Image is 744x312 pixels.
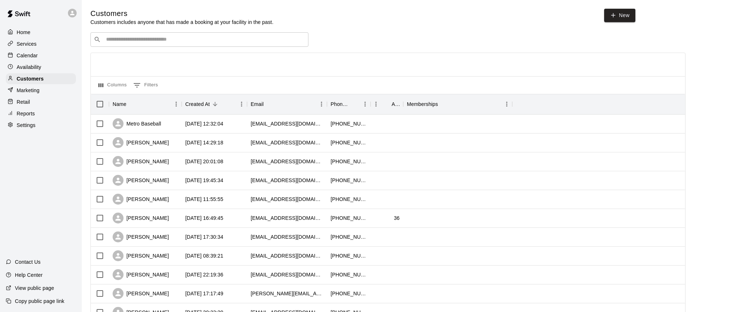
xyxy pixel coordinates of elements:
[15,271,43,279] p: Help Center
[113,213,169,223] div: [PERSON_NAME]
[236,99,247,110] button: Menu
[17,122,36,129] p: Settings
[327,94,371,114] div: Phone Number
[17,29,31,36] p: Home
[251,290,323,297] div: chassity.lim@gmail.com
[185,196,223,203] div: 2025-08-15 11:55:55
[331,94,349,114] div: Phone Number
[360,99,371,110] button: Menu
[501,99,512,110] button: Menu
[113,94,126,114] div: Name
[331,252,367,259] div: +17038888864
[251,271,323,278] div: irishgator1@gmail.com
[185,214,223,222] div: 2025-08-14 16:49:45
[17,63,41,71] p: Availability
[182,94,247,114] div: Created At
[251,177,323,184] div: cfredlake@gmail.com
[247,94,327,114] div: Email
[331,196,367,203] div: +17034744673
[438,99,448,109] button: Sort
[17,110,35,117] p: Reports
[171,99,182,110] button: Menu
[15,284,54,292] p: View public page
[331,214,367,222] div: +12159904531
[331,233,367,241] div: +12144354483
[604,9,635,22] a: New
[17,87,40,94] p: Marketing
[17,98,30,106] p: Retail
[6,27,76,38] a: Home
[97,79,129,91] button: Select columns
[113,269,169,280] div: [PERSON_NAME]
[185,158,223,165] div: 2025-08-17 20:01:08
[210,99,220,109] button: Sort
[17,75,44,82] p: Customers
[113,231,169,242] div: [PERSON_NAME]
[113,175,169,186] div: [PERSON_NAME]
[6,38,76,49] a: Services
[394,214,400,222] div: 36
[251,233,323,241] div: jeremyand31@gmail.com
[331,120,367,127] div: +17033396893
[113,137,169,148] div: [PERSON_NAME]
[15,297,64,305] p: Copy public page link
[17,52,38,59] p: Calendar
[6,50,76,61] a: Calendar
[185,139,223,146] div: 2025-08-18 14:29:18
[331,177,367,184] div: +17734125262
[17,40,37,48] p: Services
[251,158,323,165] div: tclare00@gmail.com
[331,139,367,146] div: +17035091886
[403,94,512,114] div: Memberships
[113,156,169,167] div: [PERSON_NAME]
[126,99,137,109] button: Sort
[185,120,223,127] div: 2025-08-19 12:32:04
[251,120,323,127] div: metrobaseball1315@gmail.com
[6,85,76,96] a: Marketing
[251,139,323,146] div: akennedy417@yahoo.com
[113,250,169,261] div: [PERSON_NAME]
[185,271,223,278] div: 2025-08-12 22:19:36
[349,99,360,109] button: Sort
[251,196,323,203] div: wahoo2006@gmail.com
[185,252,223,259] div: 2025-08-13 08:39:21
[331,158,367,165] div: +15716931029
[113,288,169,299] div: [PERSON_NAME]
[251,252,323,259] div: cooksinkovits@verizon.net
[331,271,367,278] div: +12022531304
[371,94,403,114] div: Age
[90,19,274,26] p: Customers includes anyone that has made a booking at your facility in the past.
[90,32,308,47] div: Search customers by name or email
[251,94,264,114] div: Email
[392,94,400,114] div: Age
[185,177,223,184] div: 2025-08-17 19:45:34
[6,73,76,84] a: Customers
[316,99,327,110] button: Menu
[6,62,76,73] a: Availability
[407,94,438,114] div: Memberships
[132,79,160,91] button: Show filters
[264,99,274,109] button: Sort
[6,108,76,119] a: Reports
[331,290,367,297] div: +15714884515
[6,120,76,131] a: Settings
[185,233,223,241] div: 2025-08-13 17:30:34
[185,290,223,297] div: 2025-08-12 17:17:49
[109,94,182,114] div: Name
[113,118,161,129] div: Metro Baseball
[90,9,274,19] h5: Customers
[113,194,169,205] div: [PERSON_NAME]
[251,214,323,222] div: rowleykj7@gmail.com
[6,97,76,107] a: Retail
[185,94,210,114] div: Created At
[371,99,381,110] button: Menu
